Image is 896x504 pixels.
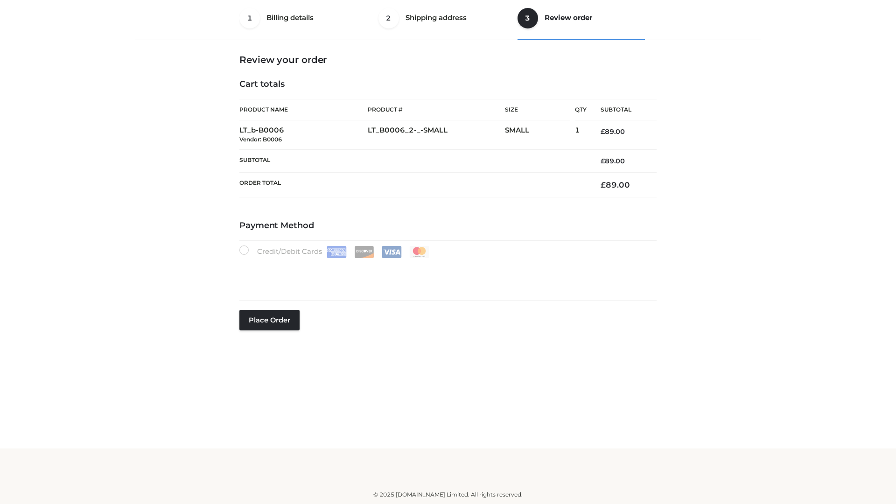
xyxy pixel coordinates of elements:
th: Qty [575,99,587,120]
button: Place order [239,310,300,330]
h4: Payment Method [239,221,657,231]
iframe: Secure payment input frame [238,256,655,290]
th: Size [505,99,570,120]
img: Amex [327,246,347,258]
th: Product Name [239,99,368,120]
bdi: 89.00 [601,157,625,165]
th: Subtotal [239,149,587,172]
bdi: 89.00 [601,180,630,189]
span: £ [601,127,605,136]
td: LT_B0006_2-_-SMALL [368,120,505,150]
label: Credit/Debit Cards [239,245,430,258]
td: LT_b-B0006 [239,120,368,150]
td: 1 [575,120,587,150]
img: Visa [382,246,402,258]
span: £ [601,180,606,189]
th: Order Total [239,173,587,197]
small: Vendor: B0006 [239,136,282,143]
th: Subtotal [587,99,657,120]
h3: Review your order [239,54,657,65]
img: Discover [354,246,374,258]
div: © 2025 [DOMAIN_NAME] Limited. All rights reserved. [139,490,757,499]
td: SMALL [505,120,575,150]
span: £ [601,157,605,165]
img: Mastercard [409,246,429,258]
h4: Cart totals [239,79,657,90]
bdi: 89.00 [601,127,625,136]
th: Product # [368,99,505,120]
